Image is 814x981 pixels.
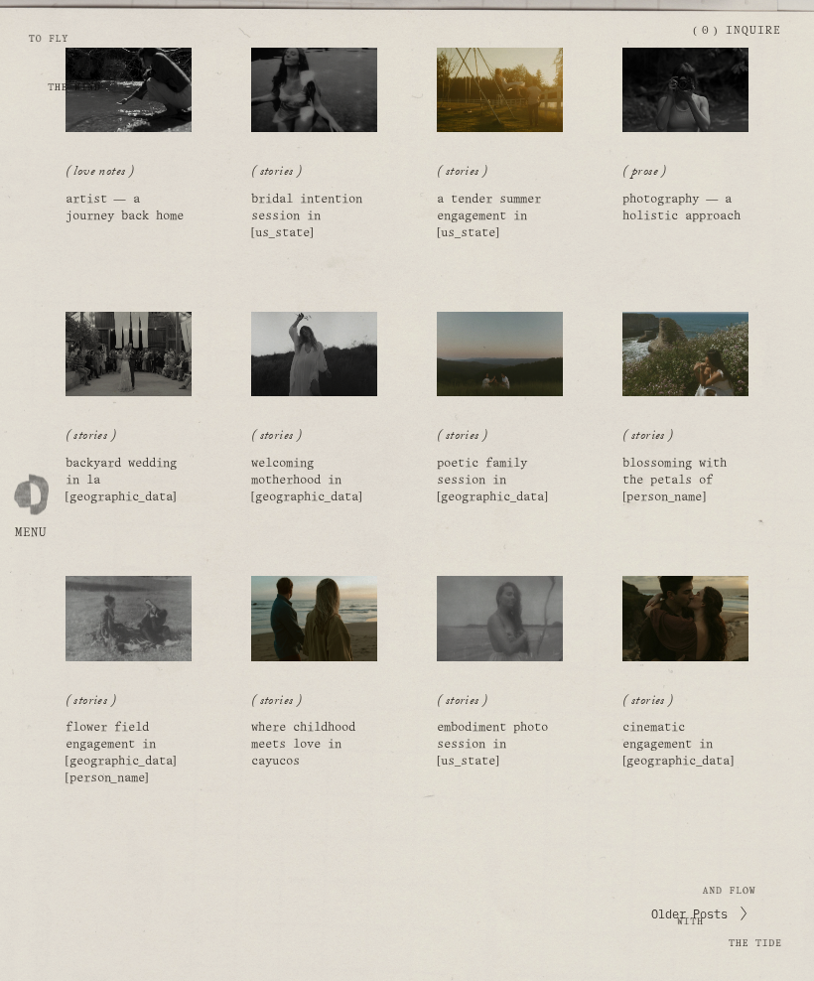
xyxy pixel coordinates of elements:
[437,194,541,238] a: a tender summer engagement in [US_STATE]
[250,575,377,661] img: where childhood meets love in cayucos
[622,311,749,397] img: blossoming with the petals of davenport
[622,194,741,221] a: photography — a holistic approach
[437,458,548,502] a: poetic family session in [GEOGRAPHIC_DATA]
[726,14,782,49] a: Inquire
[66,691,117,713] a: stories
[65,575,192,661] img: flower field engagement in paso robles
[436,47,563,133] img: a tender summer engagement in Washington
[622,458,727,502] a: blossoming with the petals of [PERSON_NAME]
[66,162,135,184] a: love notes
[622,575,749,661] img: cinematic engagement in Big sur
[693,26,697,36] span: (
[251,194,362,238] a: bridal intention session in [US_STATE]
[251,458,362,502] a: welcoming motherhood in [GEOGRAPHIC_DATA]
[622,722,734,767] a: cinematic engagement in [GEOGRAPHIC_DATA]
[65,47,192,133] img: artist — a journey back home
[437,691,488,713] a: stories
[251,162,303,184] a: stories
[702,26,709,36] span: 0
[436,575,563,661] img: embodiment photo session in hawaii
[622,426,674,448] a: stories
[693,24,717,39] a: 0 items in cart
[437,722,548,767] a: embodiment photo session in [US_STATE]
[251,691,303,713] a: stories
[437,162,488,184] a: stories
[66,458,177,502] a: backyard wedding in la [GEOGRAPHIC_DATA]
[65,311,192,397] img: backyard wedding in la selva beach
[651,906,728,922] span: Older Posts
[250,311,377,397] img: welcoming motherhood in San Diego
[407,906,748,922] a: Older Posts
[437,426,488,448] a: stories
[622,691,674,713] a: stories
[66,426,117,448] a: stories
[66,194,184,221] a: artist — a journey back home
[622,162,667,184] a: prose
[436,311,563,397] img: poetic family session in Palo Alto
[251,722,355,767] a: where childhood meets love in cayucos
[66,722,177,782] a: flower field engagement in [GEOGRAPHIC_DATA][PERSON_NAME]
[250,47,377,133] img: bridal intention session in Washington
[251,426,303,448] a: stories
[622,47,749,133] img: photography — a holistic approach
[714,26,718,36] span: )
